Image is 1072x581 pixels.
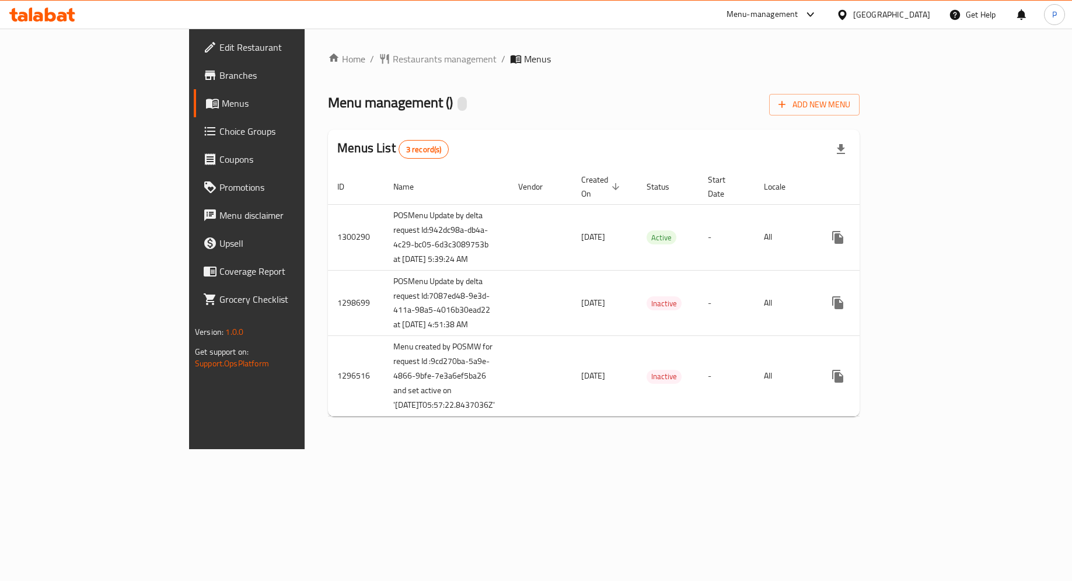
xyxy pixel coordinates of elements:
[370,52,374,66] li: /
[581,229,605,244] span: [DATE]
[647,180,685,194] span: Status
[225,324,243,339] span: 1.0.0
[524,52,551,66] span: Menus
[755,336,815,416] td: All
[328,89,453,116] span: Menu management ( )
[379,52,497,66] a: Restaurants management
[219,152,359,166] span: Coupons
[581,368,605,383] span: [DATE]
[195,344,249,359] span: Get support on:
[337,139,449,159] h2: Menus List
[647,297,682,310] span: Inactive
[853,8,930,21] div: [GEOGRAPHIC_DATA]
[699,336,755,416] td: -
[194,145,368,173] a: Coupons
[384,336,509,416] td: Menu created by POSMW for request Id :9cd270ba-5a9e-4866-9bfe-7e3a6ef5ba26 and set active on '[DA...
[219,124,359,138] span: Choice Groups
[219,180,359,194] span: Promotions
[727,8,798,22] div: Menu-management
[195,324,224,339] span: Version:
[852,362,880,390] button: Change Status
[194,257,368,285] a: Coverage Report
[708,173,741,201] span: Start Date
[194,117,368,145] a: Choice Groups
[393,52,497,66] span: Restaurants management
[518,180,558,194] span: Vendor
[581,295,605,310] span: [DATE]
[194,229,368,257] a: Upsell
[399,144,449,155] span: 3 record(s)
[824,223,852,251] button: more
[1052,8,1057,21] span: P
[699,270,755,336] td: -
[501,52,505,66] li: /
[824,362,852,390] button: more
[194,173,368,201] a: Promotions
[194,285,368,313] a: Grocery Checklist
[755,270,815,336] td: All
[852,289,880,317] button: Change Status
[393,180,429,194] span: Name
[219,68,359,82] span: Branches
[195,356,269,371] a: Support.OpsPlatform
[222,96,359,110] span: Menus
[337,180,359,194] span: ID
[647,296,682,310] div: Inactive
[815,169,945,205] th: Actions
[384,204,509,270] td: POSMenu Update by delta request Id:942dc98a-db4a-4c29-bc05-6d3c3089753b at [DATE] 5:39:24 AM
[219,292,359,306] span: Grocery Checklist
[328,169,945,417] table: enhanced table
[755,204,815,270] td: All
[647,231,676,244] span: Active
[194,201,368,229] a: Menu disclaimer
[824,289,852,317] button: more
[764,180,801,194] span: Locale
[647,370,682,384] div: Inactive
[647,370,682,383] span: Inactive
[384,270,509,336] td: POSMenu Update by delta request Id:7087ed48-9e3d-411a-98a5-4016b30ead22 at [DATE] 4:51:38 AM
[194,61,368,89] a: Branches
[194,33,368,61] a: Edit Restaurant
[219,40,359,54] span: Edit Restaurant
[827,135,855,163] div: Export file
[647,230,676,244] div: Active
[194,89,368,117] a: Menus
[399,140,449,159] div: Total records count
[852,223,880,251] button: Change Status
[699,204,755,270] td: -
[769,94,860,116] button: Add New Menu
[219,236,359,250] span: Upsell
[219,264,359,278] span: Coverage Report
[778,97,850,112] span: Add New Menu
[328,52,860,66] nav: breadcrumb
[219,208,359,222] span: Menu disclaimer
[581,173,623,201] span: Created On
